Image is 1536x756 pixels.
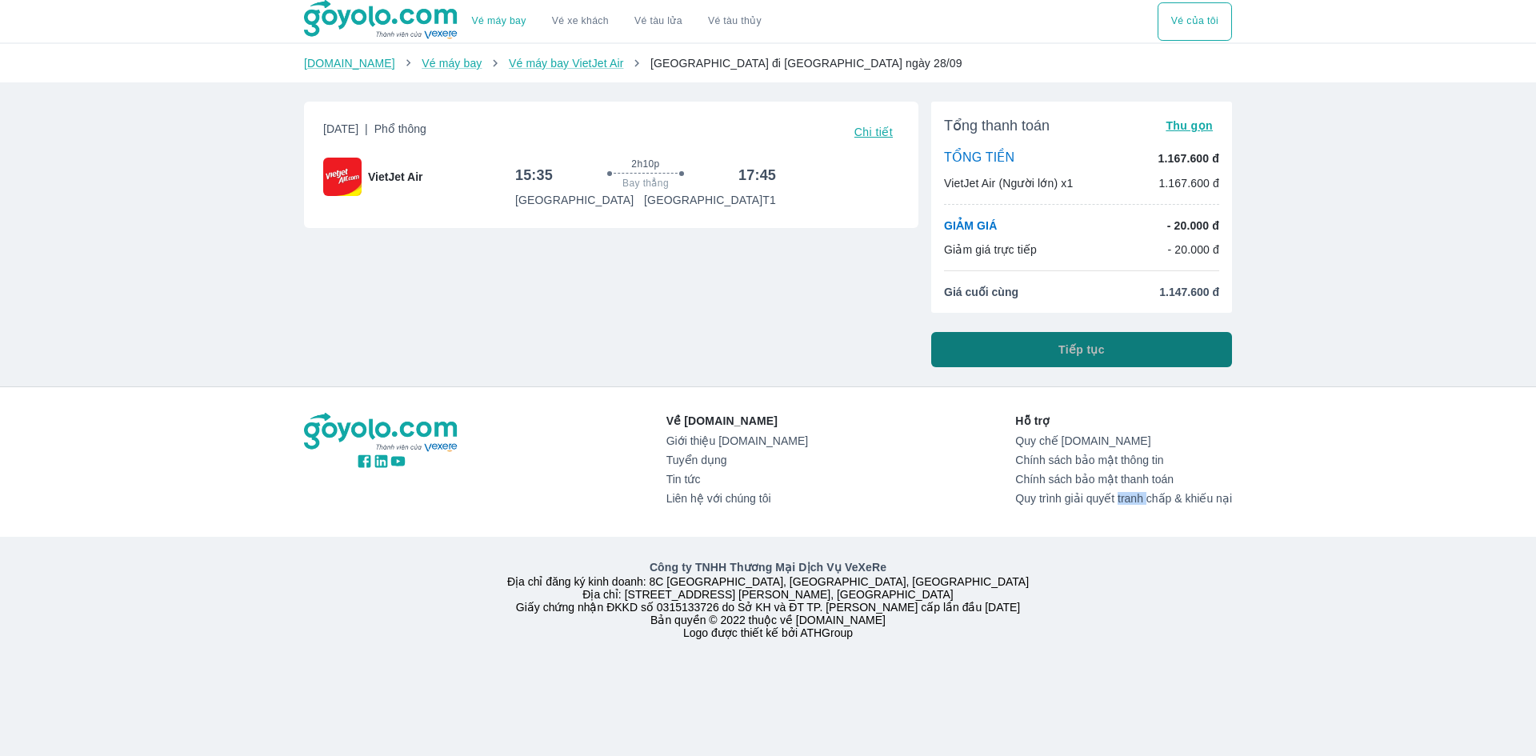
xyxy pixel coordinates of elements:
[1158,2,1232,41] div: choose transportation mode
[944,150,1014,167] p: TỔNG TIỀN
[1159,284,1219,300] span: 1.147.600 đ
[931,332,1232,367] button: Tiếp tục
[1166,119,1213,132] span: Thu gọn
[1015,434,1232,447] a: Quy chế [DOMAIN_NAME]
[666,454,808,466] a: Tuyển dụng
[944,175,1073,191] p: VietJet Air (Người lớn) x1
[1058,342,1105,358] span: Tiếp tục
[695,2,774,41] button: Vé tàu thủy
[622,177,669,190] span: Bay thẳng
[666,413,808,429] p: Về [DOMAIN_NAME]
[368,169,422,185] span: VietJet Air
[944,242,1037,258] p: Giảm giá trực tiếp
[1159,114,1219,137] button: Thu gọn
[294,559,1242,639] div: Địa chỉ đăng ký kinh doanh: 8C [GEOGRAPHIC_DATA], [GEOGRAPHIC_DATA], [GEOGRAPHIC_DATA] Địa chỉ: [...
[552,15,609,27] a: Vé xe khách
[1015,413,1232,429] p: Hỗ trợ
[944,284,1018,300] span: Giá cuối cùng
[1015,454,1232,466] a: Chính sách bảo mật thông tin
[1167,218,1219,234] p: - 20.000 đ
[848,121,899,143] button: Chi tiết
[622,2,695,41] a: Vé tàu lửa
[666,492,808,505] a: Liên hệ với chúng tôi
[515,192,634,208] p: [GEOGRAPHIC_DATA]
[631,158,659,170] span: 2h10p
[472,15,526,27] a: Vé máy bay
[365,122,368,135] span: |
[666,434,808,447] a: Giới thiệu [DOMAIN_NAME]
[1015,473,1232,486] a: Chính sách bảo mật thanh toán
[644,192,776,208] p: [GEOGRAPHIC_DATA] T1
[509,57,623,70] a: Vé máy bay VietJet Air
[1158,150,1219,166] p: 1.167.600 đ
[1158,2,1232,41] button: Vé của tôi
[1167,242,1219,258] p: - 20.000 đ
[1158,175,1219,191] p: 1.167.600 đ
[307,559,1229,575] p: Công ty TNHH Thương Mại Dịch Vụ VeXeRe
[944,218,997,234] p: GIẢM GIÁ
[650,57,962,70] span: [GEOGRAPHIC_DATA] đi [GEOGRAPHIC_DATA] ngày 28/09
[422,57,482,70] a: Vé máy bay
[854,126,893,138] span: Chi tiết
[304,55,1232,71] nav: breadcrumb
[738,166,776,185] h6: 17:45
[374,122,426,135] span: Phổ thông
[323,121,426,143] span: [DATE]
[944,116,1050,135] span: Tổng thanh toán
[459,2,774,41] div: choose transportation mode
[304,57,395,70] a: [DOMAIN_NAME]
[666,473,808,486] a: Tin tức
[1015,492,1232,505] a: Quy trình giải quyết tranh chấp & khiếu nại
[304,413,459,453] img: logo
[515,166,553,185] h6: 15:35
